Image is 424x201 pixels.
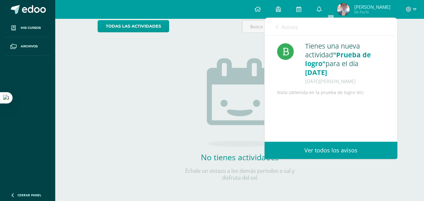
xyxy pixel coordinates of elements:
div: Nota obtenida en la prueba de logro IIIU [277,89,385,96]
input: Busca una actividad próxima aquí... [242,20,381,33]
a: Ver todos los avisos [265,142,397,159]
span: [DATE] [305,68,327,77]
a: Archivos [5,37,50,56]
span: "Prueba de logro" [305,50,371,68]
img: 5c1d6e0b6d51fe301902b7293f394704.png [337,3,350,16]
span: Mis cursos [21,25,41,30]
span: Cerrar panel [18,193,41,197]
a: todas las Actividades [98,20,169,32]
span: [PERSON_NAME] [354,4,390,10]
h2: No tienes actividades [177,152,303,162]
img: no_activities.png [207,58,273,147]
span: Avisos [281,23,298,31]
span: avisos sin leer [346,23,386,30]
div: Tienes una nueva actividad para el día [305,42,384,86]
span: 657 [346,23,355,30]
p: Échale un vistazo a los demás períodos o sal y disfruta del sol [177,167,303,181]
span: Archivos [21,44,38,49]
div: [DATE][PERSON_NAME] [305,77,384,86]
a: Mis cursos [5,19,50,37]
span: Mi Perfil [354,9,390,15]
